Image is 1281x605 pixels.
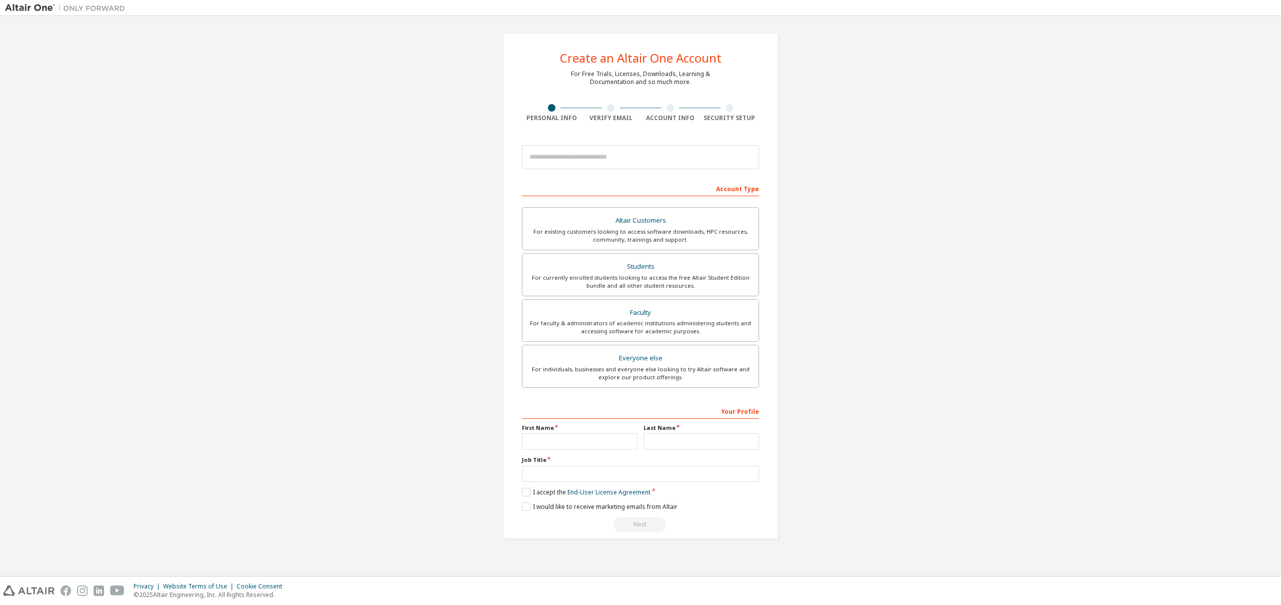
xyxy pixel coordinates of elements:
[522,517,759,532] div: Read and acccept EULA to continue
[522,180,759,196] div: Account Type
[134,582,163,590] div: Privacy
[528,260,753,274] div: Students
[522,456,759,464] label: Job Title
[94,585,104,596] img: linkedin.svg
[163,582,237,590] div: Website Terms of Use
[528,351,753,365] div: Everyone else
[77,585,88,596] img: instagram.svg
[528,306,753,320] div: Faculty
[522,403,759,419] div: Your Profile
[528,274,753,290] div: For currently enrolled students looking to access the free Altair Student Edition bundle and all ...
[560,52,722,64] div: Create an Altair One Account
[528,228,753,244] div: For existing customers looking to access software downloads, HPC resources, community, trainings ...
[528,214,753,228] div: Altair Customers
[110,585,125,596] img: youtube.svg
[522,488,651,496] label: I accept the
[528,319,753,335] div: For faculty & administrators of academic institutions administering students and accessing softwa...
[528,365,753,381] div: For individuals, businesses and everyone else looking to try Altair software and explore our prod...
[5,3,130,13] img: Altair One
[571,70,710,86] div: For Free Trials, Licenses, Downloads, Learning & Documentation and so much more.
[522,424,637,432] label: First Name
[522,502,678,511] label: I would like to receive marketing emails from Altair
[134,590,288,599] p: © 2025 Altair Engineering, Inc. All Rights Reserved.
[640,114,700,122] div: Account Info
[581,114,641,122] div: Verify Email
[700,114,760,122] div: Security Setup
[522,114,581,122] div: Personal Info
[61,585,71,596] img: facebook.svg
[644,424,759,432] label: Last Name
[237,582,288,590] div: Cookie Consent
[567,488,651,496] a: End-User License Agreement
[3,585,55,596] img: altair_logo.svg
